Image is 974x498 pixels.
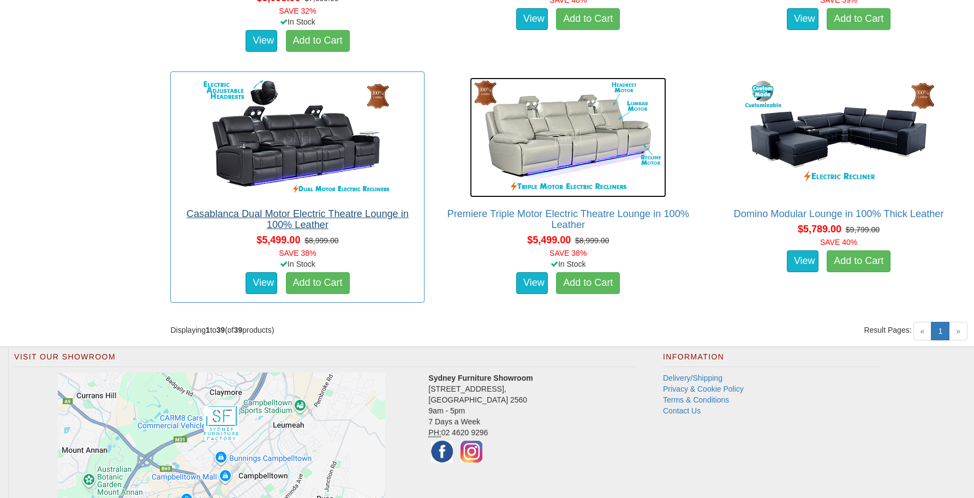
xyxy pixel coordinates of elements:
[470,77,666,197] img: Premiere Triple Motor Electric Theatre Lounge in 100% Leather
[820,238,857,247] font: SAVE 40%
[279,249,316,257] font: SAVE 38%
[286,30,350,52] a: Add to Cart
[663,353,879,367] h2: Information
[663,395,729,404] a: Terms & Conditions
[279,7,316,15] font: SAVE 32%
[931,322,949,340] a: 1
[527,235,571,245] span: $5,499.00
[734,208,944,219] a: Domino Modular Lounge in 100% Thick Leather
[286,272,350,294] a: Add to Cart
[217,326,225,334] strong: 39
[162,325,568,335] div: Displaying to (of products)
[787,250,818,272] a: View
[234,326,242,334] strong: 39
[199,77,396,197] img: Casablanca Dual Motor Electric Theatre Lounge in 100% Leather
[913,322,932,340] span: «
[246,30,277,52] a: View
[428,428,441,437] abbr: Phone
[549,249,587,257] font: SAVE 38%
[663,406,701,415] a: Contact Us
[864,325,911,335] span: Result Pages:
[256,235,300,245] span: $5,499.00
[168,16,427,27] div: In Stock
[304,236,338,245] del: $8,999.00
[447,208,689,230] a: Premiere Triple Motor Electric Theatre Lounge in 100% Leather
[740,77,937,197] img: Domino Modular Lounge in 100% Thick Leather
[556,8,620,30] a: Add to Cart
[787,8,818,30] a: View
[798,224,841,235] span: $5,789.00
[246,272,277,294] a: View
[827,250,891,272] a: Add to Cart
[206,326,210,334] strong: 1
[556,272,620,294] a: Add to Cart
[827,8,891,30] a: Add to Cart
[168,259,427,269] div: In Stock
[428,374,533,382] strong: Sydney Furniture Showroom
[458,438,485,465] img: Instagram
[187,208,409,230] a: Casablanca Dual Motor Electric Theatre Lounge in 100% Leather
[516,8,548,30] a: View
[516,272,548,294] a: View
[428,438,456,465] img: Facebook
[846,225,880,234] del: $9,799.00
[575,236,609,245] del: $8,999.00
[439,259,697,269] div: In Stock
[949,322,967,340] span: »
[663,374,722,382] a: Delivery/Shipping
[14,353,636,367] h2: Visit Our Showroom
[663,385,744,393] a: Privacy & Cookie Policy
